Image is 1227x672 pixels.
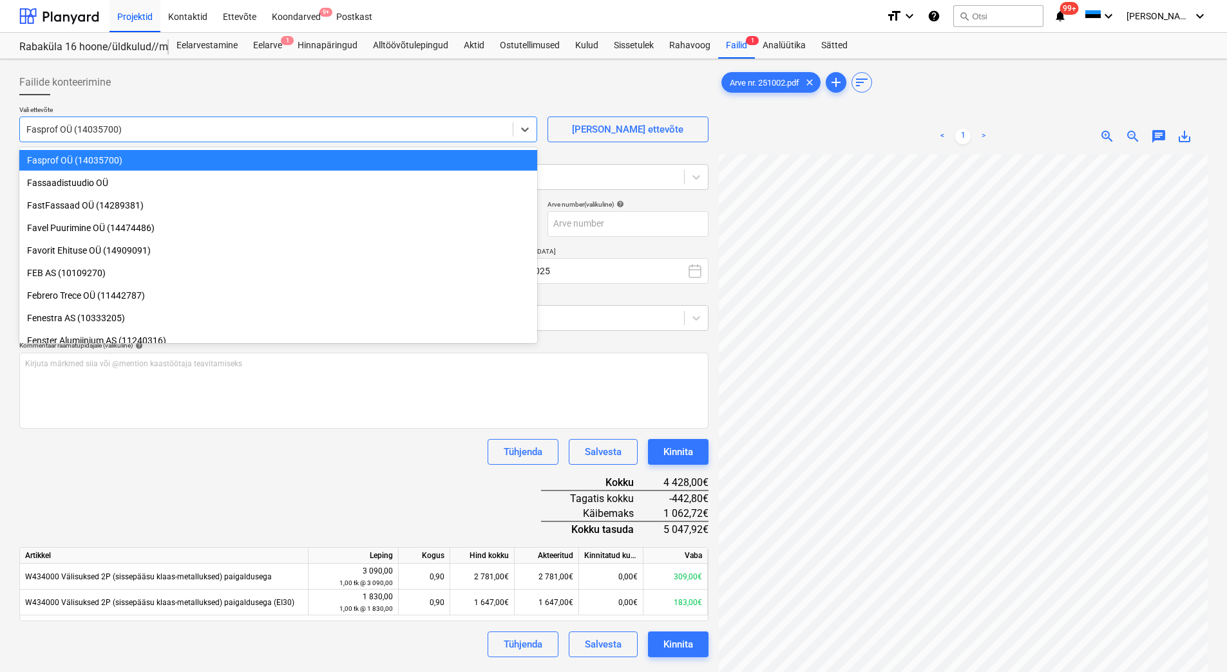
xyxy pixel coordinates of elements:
div: Kommentaar raamatupidajale (valikuline) [19,341,709,350]
span: save_alt [1177,129,1192,144]
div: [PERSON_NAME] ettevõte [572,121,683,138]
button: oktoober 2025 [486,258,709,284]
div: 1 647,00€ [515,590,579,615]
span: 1 [746,36,759,45]
div: Salvesta [585,636,622,653]
span: W434000 Välisuksed 2P (sissepääsu klaas-metalluksed) paigaldusega [25,572,272,581]
button: Tühjenda [488,631,558,657]
div: Käibemaks [541,506,654,521]
button: [PERSON_NAME] ettevõte [547,117,709,142]
div: 0,90 [399,564,450,590]
span: clear [802,75,817,90]
div: 2 781,00€ [515,564,579,590]
i: Abikeskus [927,8,940,24]
div: 4 428,00€ [654,475,709,490]
input: Arve number [547,211,709,237]
div: Fassaadistuudio OÜ [19,173,537,193]
a: Previous page [935,129,950,144]
div: Arve number (valikuline) [547,200,709,209]
div: Febrero Trece OÜ (11442787) [19,285,537,306]
a: Aktid [456,33,492,59]
div: Fasprof OÜ (14035700) [19,150,537,171]
div: FEB AS (10109270) [19,263,537,283]
div: 3 090,00 [314,565,393,589]
span: chat [1151,129,1166,144]
div: 5 047,92€ [654,521,709,537]
div: Kokku tasuda [541,521,654,537]
div: 2 781,00€ [450,564,515,590]
span: 9+ [319,8,332,17]
div: Fenster Alumiinium AS (11240316) [19,330,537,351]
span: zoom_out [1125,129,1141,144]
span: help [133,342,143,350]
div: 0,00€ [579,564,643,590]
span: 99+ [1060,2,1079,15]
div: Kinnita [663,443,693,460]
div: Arve nr. 251002.pdf [721,72,821,93]
span: 1 [281,36,294,45]
div: Kogus [399,548,450,564]
div: -442,80€ [654,490,709,506]
div: Tühjenda [504,443,542,460]
a: Hinnapäringud [290,33,365,59]
div: 0,00€ [579,590,643,615]
small: 1,00 tk @ 3 090,00 [339,579,393,586]
div: Sissetulek [606,33,661,59]
span: Failide konteerimine [19,75,111,90]
div: 183,00€ [643,590,708,615]
span: help [614,200,624,208]
i: keyboard_arrow_down [1101,8,1116,24]
i: notifications [1054,8,1067,24]
div: Fenestra AS (10333205) [19,308,537,328]
a: Ostutellimused [492,33,567,59]
span: add [828,75,844,90]
button: Tühjenda [488,439,558,465]
div: Rahavoog [661,33,718,59]
div: Rabaküla 16 hoone/üldkulud//maatööd (2101952//2101953) [19,41,153,54]
button: Salvesta [569,631,638,657]
a: Analüütika [755,33,813,59]
div: 1 830,00 [314,591,393,615]
span: W434000 Välisuksed 2P (sissepääsu klaas-metalluksed) paigaldusega (EI30) [25,598,294,607]
span: sort [854,75,870,90]
a: Kulud [567,33,606,59]
div: Salvesta [585,443,622,460]
div: Vaba [643,548,708,564]
div: 309,00€ [643,564,708,590]
div: Akteeritud [515,548,579,564]
div: Artikkel [20,548,309,564]
span: [PERSON_NAME] [1127,11,1191,21]
div: Kinnitatud kulud [579,548,643,564]
div: Hind kokku [450,548,515,564]
a: Eelarvestamine [169,33,245,59]
div: FastFassaad OÜ (14289381) [19,195,537,216]
a: Sätted [813,33,855,59]
i: keyboard_arrow_down [1192,8,1208,24]
div: Favel Puurimine OÜ (14474486) [19,218,537,238]
a: Next page [976,129,991,144]
div: Leping [309,548,399,564]
div: Chat Widget [1163,610,1227,672]
button: Kinnita [648,631,709,657]
div: Failid [718,33,755,59]
i: keyboard_arrow_down [902,8,917,24]
button: Salvesta [569,439,638,465]
div: Tagatis kokku [541,490,654,506]
span: search [959,11,969,21]
div: Alltöövõtulepingud [365,33,456,59]
a: Page 1 is your current page [955,129,971,144]
div: Kinnita [663,636,693,653]
span: Arve nr. 251002.pdf [722,78,807,88]
p: [DEMOGRAPHIC_DATA] [486,247,709,258]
